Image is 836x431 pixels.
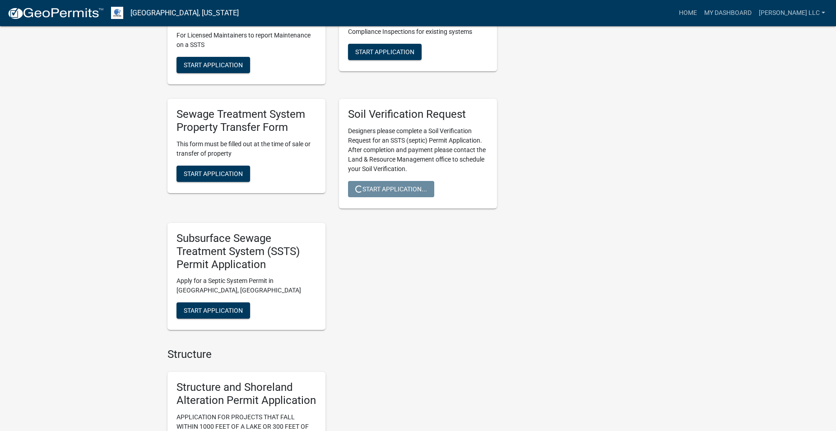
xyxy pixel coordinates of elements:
[176,302,250,319] button: Start Application
[355,48,414,56] span: Start Application
[176,108,316,134] h5: Sewage Treatment System Property Transfer Form
[184,170,243,177] span: Start Application
[184,61,243,69] span: Start Application
[176,57,250,73] button: Start Application
[176,276,316,295] p: Apply for a Septic System Permit in [GEOGRAPHIC_DATA], [GEOGRAPHIC_DATA]
[111,7,123,19] img: Otter Tail County, Minnesota
[167,348,497,361] h4: Structure
[701,5,755,22] a: My Dashboard
[176,381,316,407] h5: Structure and Shoreland Alteration Permit Application
[348,181,434,197] button: Start Application...
[355,185,427,193] span: Start Application...
[176,139,316,158] p: This form must be filled out at the time of sale or transfer of property
[184,307,243,314] span: Start Application
[348,18,488,37] p: This form must be filled out to submit MPCA Compliance Inspections for existing systems
[176,232,316,271] h5: Subsurface Sewage Treatment System (SSTS) Permit Application
[130,5,239,21] a: [GEOGRAPHIC_DATA], [US_STATE]
[176,166,250,182] button: Start Application
[755,5,829,22] a: [PERSON_NAME] LLC
[348,44,422,60] button: Start Application
[675,5,701,22] a: Home
[348,108,488,121] h5: Soil Verification Request
[348,126,488,174] p: Designers please complete a Soil Verification Request for an SSTS (septic) Permit Application. Af...
[176,31,316,50] p: For Licensed Maintainers to report Maintenance on a SSTS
